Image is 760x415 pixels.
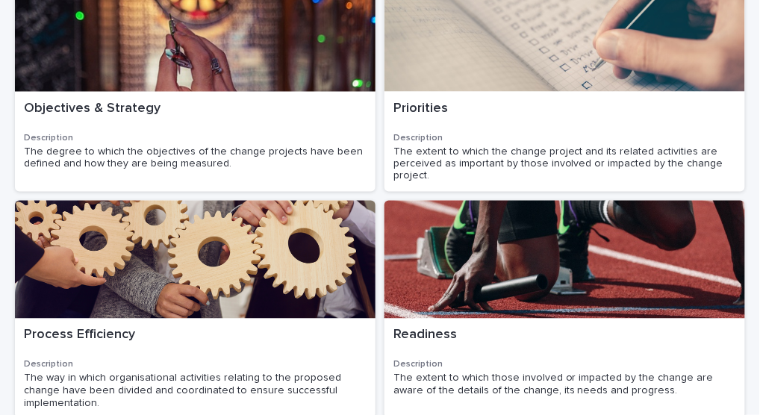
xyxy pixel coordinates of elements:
span: Process Efficiency [24,328,135,342]
h3: Description [393,132,736,144]
span: Priorities [393,102,448,115]
span: The extent to which the change project and its related activities are perceived as important by t... [393,146,726,182]
span: Readiness [393,328,457,342]
span: The way in which organisational activities relating to the proposed change have been divided and ... [24,373,344,409]
h3: Description [24,132,367,144]
span: The degree to which the objectives of the change projects have been defined and how they are bein... [24,146,366,169]
span: Objectives & Strategy [24,102,161,115]
h3: Description [24,359,367,371]
span: The extent to which those involved or impacted by the change are aware of the details of the chan... [393,373,717,396]
h3: Description [393,359,736,371]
